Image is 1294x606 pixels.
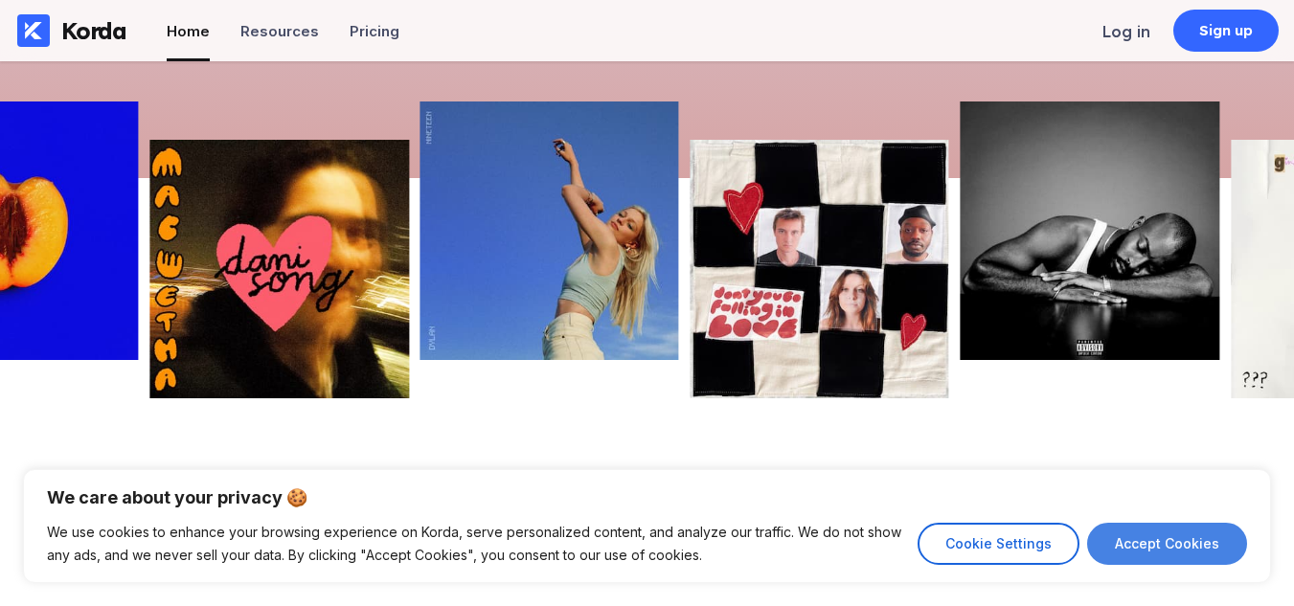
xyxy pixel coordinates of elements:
img: Picture of the author [961,101,1219,360]
div: Resources [240,22,319,40]
button: Cookie Settings [918,523,1079,565]
div: Korda [61,16,126,45]
div: Log in [1102,22,1150,41]
p: We use cookies to enhance your browsing experience on Korda, serve personalized content, and anal... [47,521,903,567]
a: Sign up [1173,10,1279,52]
div: Home [167,22,210,40]
img: Picture of the author [420,101,678,360]
p: We care about your privacy 🍪 [47,486,1247,509]
div: Sign up [1199,21,1254,40]
button: Accept Cookies [1087,523,1247,565]
div: Pricing [350,22,399,40]
img: Picture of the author [691,140,949,398]
img: Picture of the author [150,140,409,398]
